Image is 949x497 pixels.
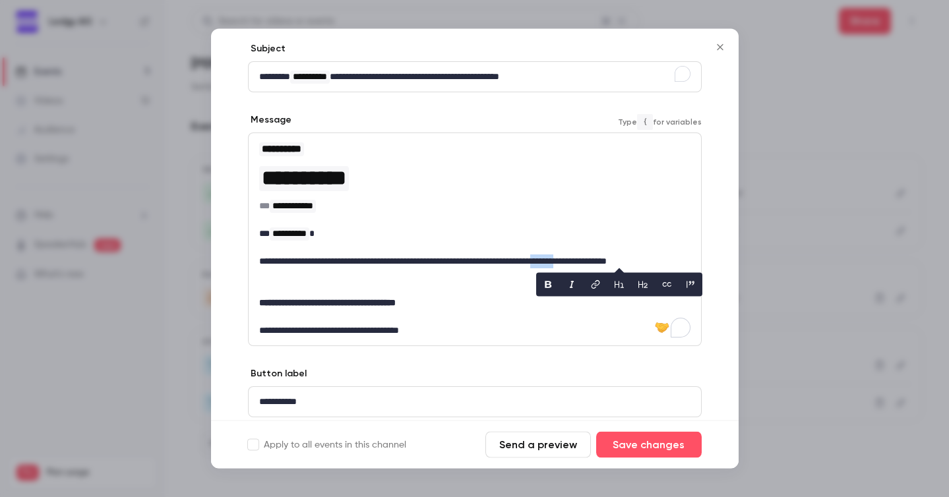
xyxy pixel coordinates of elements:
button: link [585,274,606,295]
button: bold [537,274,559,295]
div: To enrich screen reader interactions, please activate Accessibility in Grammarly extension settings [249,63,701,92]
label: Apply to all events in this channel [248,438,406,452]
button: Close [707,34,733,61]
div: editor [249,388,701,417]
div: editor [249,134,701,346]
span: Type for variables [618,114,702,130]
code: { [637,114,653,130]
button: italic [561,274,582,295]
label: Button label [248,368,307,381]
button: blockquote [680,274,701,295]
div: To enrich screen reader interactions, please activate Accessibility in Grammarly extension settings [249,134,701,346]
button: Send a preview [485,432,591,458]
button: Save changes [596,432,702,458]
label: Message [248,114,291,127]
div: editor [249,63,701,92]
label: Subject [248,43,286,56]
